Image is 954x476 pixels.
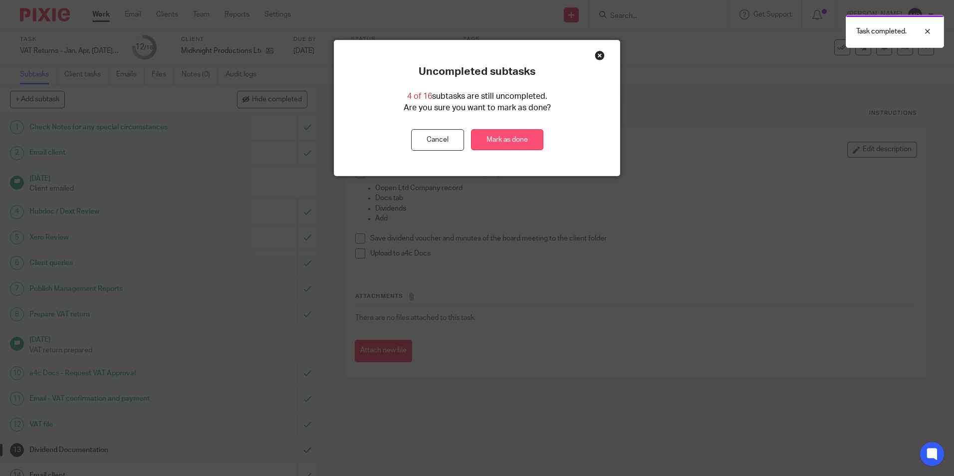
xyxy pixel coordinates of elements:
p: Uncompleted subtasks [419,65,535,78]
a: Mark as done [471,129,543,151]
p: Are you sure you want to mark as done? [404,102,551,114]
button: Cancel [411,129,464,151]
span: 4 of 16 [407,92,432,100]
div: Close this dialog window [595,50,605,60]
p: Task completed. [856,26,907,36]
p: subtasks are still uncompleted. [407,91,547,102]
